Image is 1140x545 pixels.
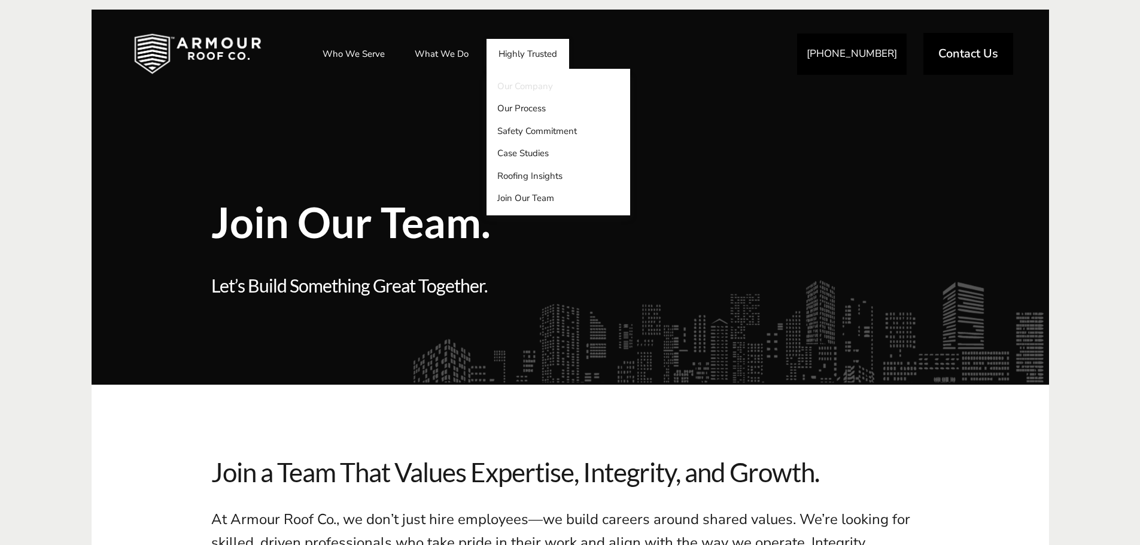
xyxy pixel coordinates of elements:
a: Our Process [487,98,630,120]
a: [PHONE_NUMBER] [797,34,907,75]
a: Safety Commitment [487,120,630,142]
span: Join a Team That Values Expertise, Integrity, and Growth. [211,456,929,488]
a: Contact Us [923,33,1013,75]
a: Join Our Team [487,187,630,210]
span: Contact Us [938,48,998,60]
span: Let’s Build Something Great Together. [211,273,566,299]
a: Roofing Insights [487,165,630,187]
a: What We Do [403,39,481,69]
img: Industrial and Commercial Roofing Company | Armour Roof Co. [115,24,280,84]
span: Join Our Team. [211,201,744,243]
a: Who We Serve [311,39,397,69]
a: Our Company [487,75,630,98]
a: Highly Trusted [487,39,569,69]
a: Case Studies [487,142,630,165]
